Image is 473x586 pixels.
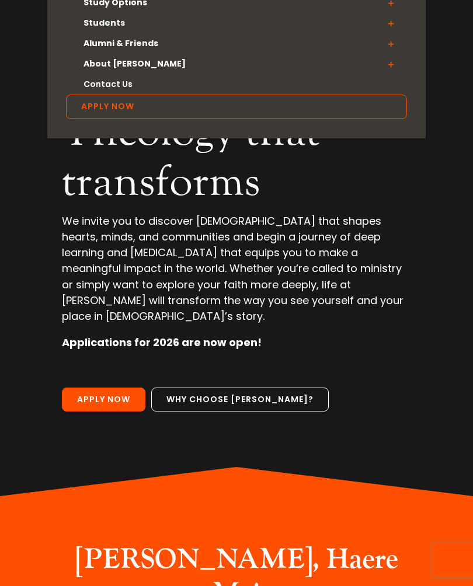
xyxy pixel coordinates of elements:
a: Contact Us [66,74,406,95]
strong: Applications for 2026 are now open! [62,335,262,350]
a: Why choose [PERSON_NAME]? [151,388,329,412]
a: Apply Now [66,95,406,119]
a: Apply Now [62,388,145,412]
a: About [PERSON_NAME] [66,54,406,74]
a: Alumni & Friends [66,33,406,54]
a: Students [66,13,406,33]
p: We invite you to discover [DEMOGRAPHIC_DATA] that shapes hearts, minds, and communities and begin... [62,213,412,334]
h2: Theology that transforms [62,106,412,213]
